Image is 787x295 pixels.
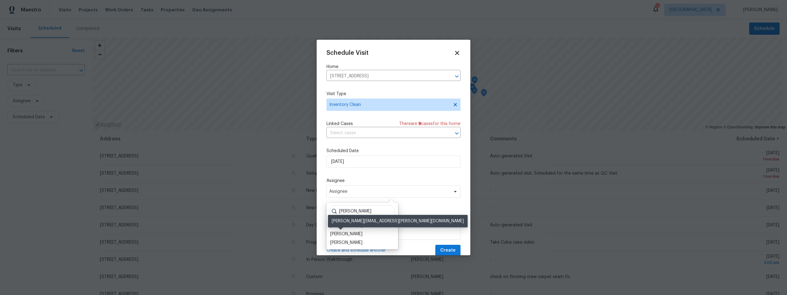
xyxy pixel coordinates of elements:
[330,231,362,237] div: [PERSON_NAME]
[326,50,369,56] span: Schedule Visit
[399,121,461,127] span: There are case s for this home
[326,71,443,81] input: Enter in an address
[326,121,353,127] span: Linked Cases
[326,128,443,138] input: Select cases
[440,247,456,254] span: Create
[326,64,461,70] label: Home
[328,215,468,227] div: [PERSON_NAME][EMAIL_ADDRESS][PERSON_NAME][DOMAIN_NAME]
[453,129,461,138] button: Open
[330,240,362,246] div: [PERSON_NAME]
[326,156,461,168] input: M/D/YYYY
[326,178,461,184] label: Assignee
[329,189,450,194] span: Assignee
[418,122,421,126] span: 9
[453,72,461,81] button: Open
[454,50,461,56] span: Close
[326,148,461,154] label: Scheduled Date
[326,91,461,97] label: Visit Type
[329,102,449,108] span: Inventory Clean
[326,247,386,253] span: Create and schedule another
[435,245,461,256] button: Create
